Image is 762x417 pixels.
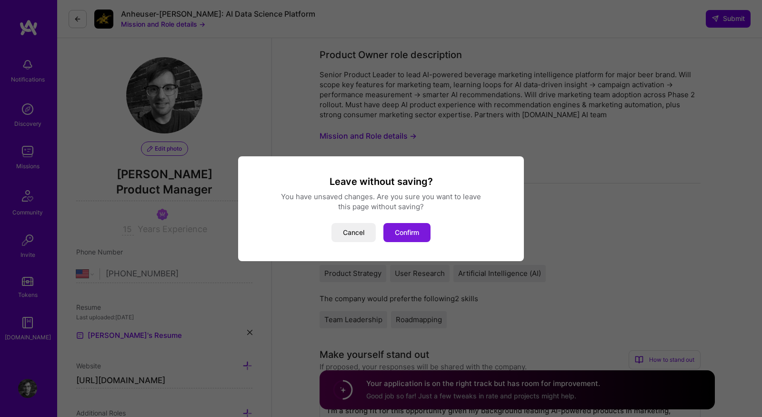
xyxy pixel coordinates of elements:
[250,192,512,202] div: You have unsaved changes. Are you sure you want to leave
[250,202,512,212] div: this page without saving?
[250,175,512,188] h3: Leave without saving?
[331,223,376,242] button: Cancel
[238,156,524,261] div: modal
[383,223,431,242] button: Confirm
